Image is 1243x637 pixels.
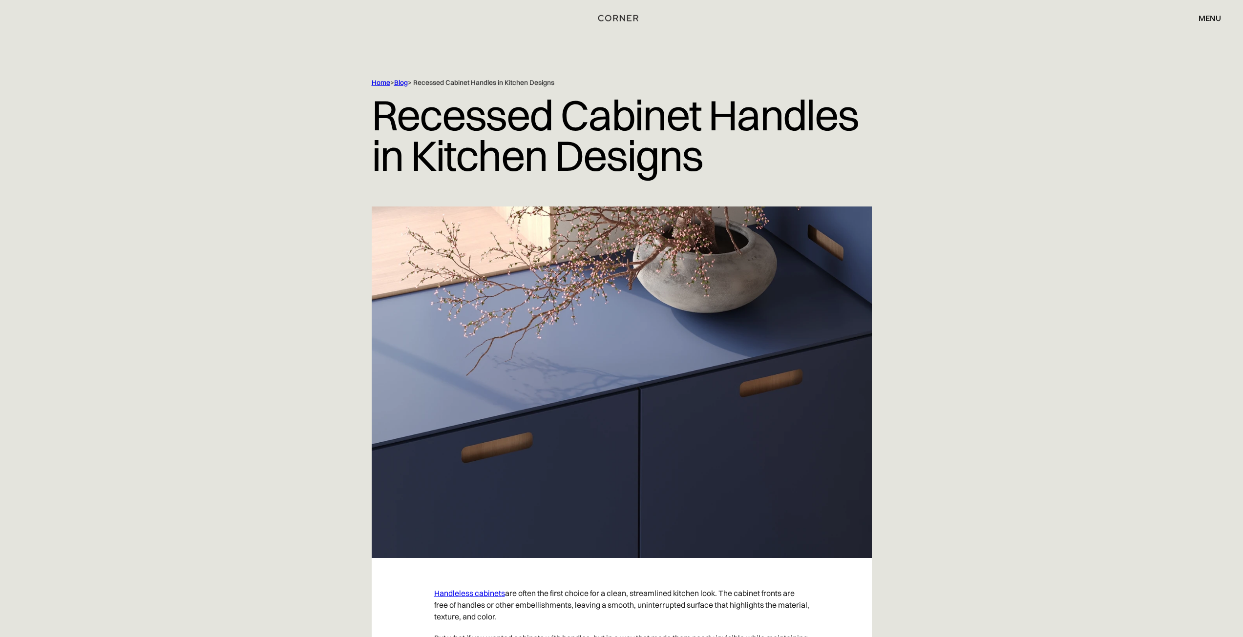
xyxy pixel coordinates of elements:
[1189,10,1221,26] div: menu
[372,78,390,87] a: Home
[394,78,408,87] a: Blog
[574,12,670,24] a: home
[372,87,872,183] h1: Recessed Cabinet Handles in Kitchen Designs
[372,78,831,87] div: > > Recessed Cabinet Handles in Kitchen Designs
[1199,14,1221,22] div: menu
[434,582,809,627] p: are often the first choice for a clean, streamlined kitchen look. The cabinet fronts are free of ...
[434,588,505,598] a: Handleless cabinets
